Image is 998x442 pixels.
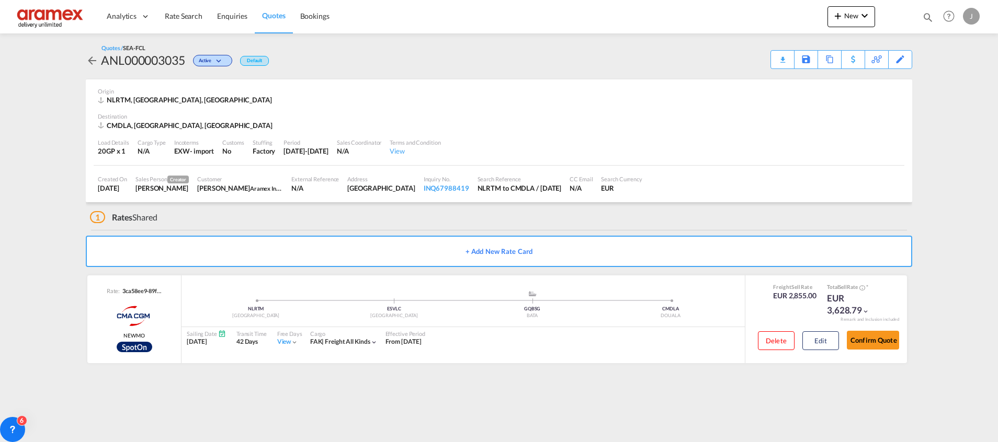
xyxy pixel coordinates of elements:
button: Delete [758,331,795,350]
div: freight all kinds [310,338,370,346]
div: Mohamed Bazil Khan [197,183,283,193]
button: Edit [802,331,839,350]
div: [GEOGRAPHIC_DATA] [187,312,325,319]
span: From [DATE] [385,338,422,345]
div: Cargo Type [138,138,166,146]
div: 3ca58ee9-89f2-4287-ae5d-b22426da27a0.258568a6-0a97-3afe-86a5-584aea2b516a [120,287,162,295]
div: Change Status Here [185,52,235,68]
div: ANL000003035 [101,52,185,68]
span: Enquiries [217,11,247,20]
span: Sell [791,284,800,290]
img: CMACGM Spot [108,303,161,329]
div: External Reference [291,175,339,183]
div: Effective Period [385,330,425,338]
md-icon: assets/icons/custom/ship-fill.svg [526,291,539,296]
div: Origin [98,87,900,95]
div: N/A [138,146,166,156]
div: Freight Rate [773,283,816,290]
span: NLRTM, [GEOGRAPHIC_DATA], [GEOGRAPHIC_DATA] [107,96,272,104]
div: 20GP x 1 [98,146,129,156]
md-icon: icon-chevron-down [291,339,298,346]
div: NLRTM [187,306,325,312]
md-icon: icon-chevron-down [858,9,871,22]
div: Inquiry No. [424,175,469,183]
div: Remark and Inclusion included [833,317,907,322]
md-icon: icon-chevron-down [370,339,378,346]
span: Analytics [107,11,137,21]
div: Search Reference [478,175,562,183]
span: Rate: [107,287,120,295]
div: Total Rate [827,283,879,292]
md-icon: icon-chevron-down [862,308,869,315]
div: Terms and Condition [390,138,440,146]
div: 42 Days [236,338,267,346]
div: Period [283,138,328,146]
span: New [832,11,871,20]
md-icon: icon-download [776,52,789,60]
div: N/A [570,183,593,193]
span: Creator [167,176,189,183]
md-icon: Schedules Available [218,330,226,338]
div: Address [347,175,415,183]
span: Quotes [262,11,285,20]
md-icon: icon-chevron-down [214,59,226,64]
md-icon: icon-magnify [922,11,934,23]
div: Search Currency [601,175,642,183]
div: From 01 Sep 2025 [385,338,422,346]
span: Subject to Remarks [865,284,868,290]
div: icon-arrow-left [86,52,101,68]
div: CMDLA [602,306,740,312]
div: NLRTM, Rotterdam, Europe [98,95,275,104]
div: 25 Aug 2025 [98,183,127,193]
div: Customer [197,175,283,183]
div: EUR [601,183,642,193]
span: FAK [310,338,325,345]
div: DOUALA [602,312,740,319]
div: Customs [222,138,244,146]
div: CC Email [570,175,593,183]
span: Sell [838,284,847,290]
img: CMA_CGM_Spot.png [117,342,152,352]
div: Stuffing [253,138,275,146]
div: Viewicon-chevron-down [277,338,299,346]
div: icon-magnify [922,11,934,27]
div: No [222,146,244,156]
div: EXW [174,146,190,156]
button: Spot Rates are dynamic & can fluctuate with time [858,284,865,292]
div: Transit Time [236,330,267,338]
div: Change Status Here [193,55,232,66]
span: Active [199,57,214,67]
div: View [390,146,440,156]
div: [DATE] [187,338,226,346]
div: J [963,8,980,25]
div: Created On [98,175,127,183]
div: Rollable available [117,342,152,352]
button: Confirm Quote [847,331,899,350]
div: EUR 2,855.00 [773,290,816,301]
span: Aramex International – [GEOGRAPHIC_DATA], [GEOGRAPHIC_DATA] [250,184,425,192]
div: Sailing Date [187,330,226,338]
span: 1 [90,211,105,223]
button: icon-plus 400-fgNewicon-chevron-down [827,6,875,27]
div: Janice Camporaso [135,183,189,193]
div: Save As Template [795,51,818,68]
md-icon: icon-arrow-left [86,54,98,67]
span: NEWMO [123,332,145,339]
div: Sales Coordinator [337,138,381,146]
div: N/A [291,183,339,193]
button: + Add New Rate Card [86,236,912,267]
div: BATA [463,312,602,319]
div: 25 Aug 2025 [283,146,328,156]
div: Quotes /SEA-FCL [101,44,145,52]
span: Bookings [300,11,330,20]
div: Dubai [347,183,415,193]
span: Rates [112,212,133,222]
div: Load Details [98,138,129,146]
img: dca169e0c7e311edbe1137055cab269e.png [16,5,86,28]
div: NLRTM to CMDLA / 25 Aug 2025 [478,183,562,193]
div: - import [190,146,214,156]
div: Factory Stuffing [253,146,275,156]
div: GQBSG [463,306,602,312]
div: ESVLC [325,306,463,312]
span: | [322,338,324,345]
